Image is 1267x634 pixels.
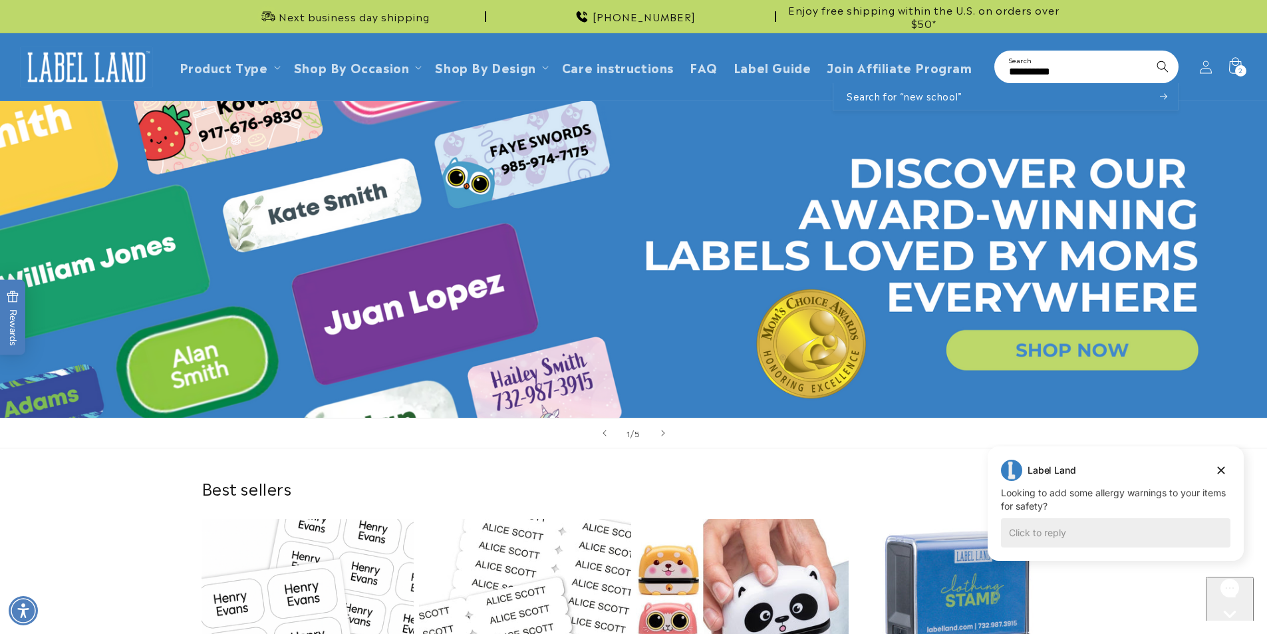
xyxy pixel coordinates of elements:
[648,418,678,448] button: Next slide
[15,41,158,92] a: Label Land
[562,59,674,75] span: Care instructions
[279,10,430,23] span: Next business day shipping
[1148,52,1177,81] button: Search
[554,51,682,82] a: Care instructions
[781,3,1066,29] span: Enjoy free shipping within the U.S. on orders over $50*
[593,10,696,23] span: [PHONE_NUMBER]
[172,51,286,82] summary: Product Type
[1119,52,1148,81] button: Clear search term
[827,59,972,75] span: Join Affiliate Program
[286,51,428,82] summary: Shop By Occasion
[180,58,268,76] a: Product Type
[634,426,640,440] span: 5
[1206,577,1254,621] iframe: Gorgias live chat messenger
[682,51,726,82] a: FAQ
[734,59,811,75] span: Label Guide
[20,47,153,88] img: Label Land
[435,58,535,76] a: Shop By Design
[726,51,819,82] a: Label Guide
[847,90,962,103] span: Search for “new school”
[202,478,1066,498] h2: Best sellers
[7,290,19,345] span: Rewards
[819,51,980,82] a: Join Affiliate Program
[978,444,1254,581] iframe: Gorgias live chat campaigns
[631,426,634,440] span: /
[690,59,718,75] span: FAQ
[9,596,38,625] div: Accessibility Menu
[590,418,619,448] button: Previous slide
[427,51,553,82] summary: Shop By Design
[1238,65,1243,77] span: 2
[294,59,410,75] span: Shop By Occasion
[627,426,631,440] span: 1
